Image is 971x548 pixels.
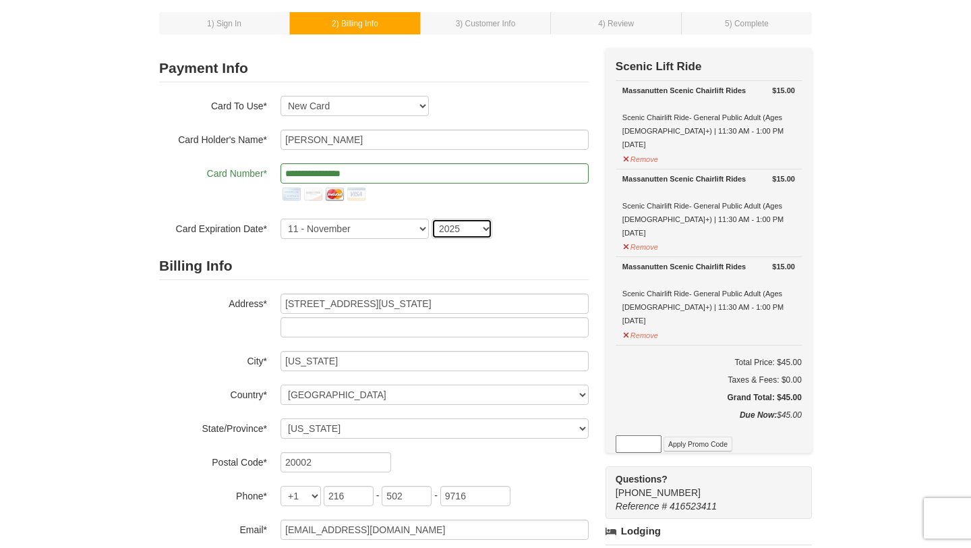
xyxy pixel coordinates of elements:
div: Massanutten Scenic Chairlift Rides [622,172,795,186]
span: [PHONE_NUMBER] [616,472,788,498]
button: Apply Promo Code [664,437,732,451]
label: Card Holder's Name* [159,130,267,146]
small: 5 [725,19,769,28]
label: Phone* [159,486,267,503]
span: ) Complete [730,19,769,28]
div: Taxes & Fees: $0.00 [616,373,802,387]
strong: $15.00 [772,84,795,97]
input: Billing Info [281,294,589,314]
span: Reference # [616,501,667,512]
input: Card Holder Name [281,130,589,150]
img: amex.png [281,184,302,205]
div: Scenic Chairlift Ride- General Public Adult (Ages [DEMOGRAPHIC_DATA]+) | 11:30 AM - 1:00 PM [DATE] [622,84,795,151]
h5: Grand Total: $45.00 [616,391,802,404]
span: 416523411 [670,501,717,512]
strong: $15.00 [772,260,795,273]
button: Remove [622,237,659,254]
span: ) Customer Info [460,19,515,28]
label: Card Expiration Date* [159,219,267,236]
input: Email [281,520,589,540]
span: ) Billing Info [336,19,378,28]
span: - [376,490,380,501]
button: Remove [622,325,659,342]
strong: Due Now: [740,410,777,420]
div: Massanutten Scenic Chairlift Rides [622,84,795,97]
a: Lodging [606,519,812,543]
h2: Payment Info [159,55,589,82]
label: Email* [159,520,267,537]
label: City* [159,351,267,368]
input: City [281,351,589,371]
input: xxxx [440,486,510,506]
button: Remove [622,149,659,166]
label: Address* [159,294,267,310]
img: discover.png [302,184,324,205]
input: xxx [382,486,432,506]
label: Card To Use* [159,96,267,113]
strong: Questions? [616,474,668,485]
small: 3 [456,19,516,28]
h2: Billing Info [159,252,589,280]
strong: Scenic Lift Ride [616,60,702,73]
div: $45.00 [616,408,802,435]
img: mastercard.png [324,184,345,205]
small: 4 [598,19,634,28]
span: - [434,490,438,501]
label: State/Province* [159,418,267,435]
small: 2 [332,19,378,28]
label: Card Number* [159,163,267,180]
div: Scenic Chairlift Ride- General Public Adult (Ages [DEMOGRAPHIC_DATA]+) | 11:30 AM - 1:00 PM [DATE] [622,260,795,327]
div: Massanutten Scenic Chairlift Rides [622,260,795,273]
input: Postal Code [281,452,391,472]
span: ) Sign In [212,19,241,28]
strong: $15.00 [772,172,795,186]
input: xxx [324,486,374,506]
label: Postal Code* [159,452,267,469]
small: 1 [207,19,241,28]
h6: Total Price: $45.00 [616,356,802,369]
div: Scenic Chairlift Ride- General Public Adult (Ages [DEMOGRAPHIC_DATA]+) | 11:30 AM - 1:00 PM [DATE] [622,172,795,240]
label: Country* [159,385,267,402]
img: visa.png [345,184,367,205]
span: ) Review [603,19,634,28]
